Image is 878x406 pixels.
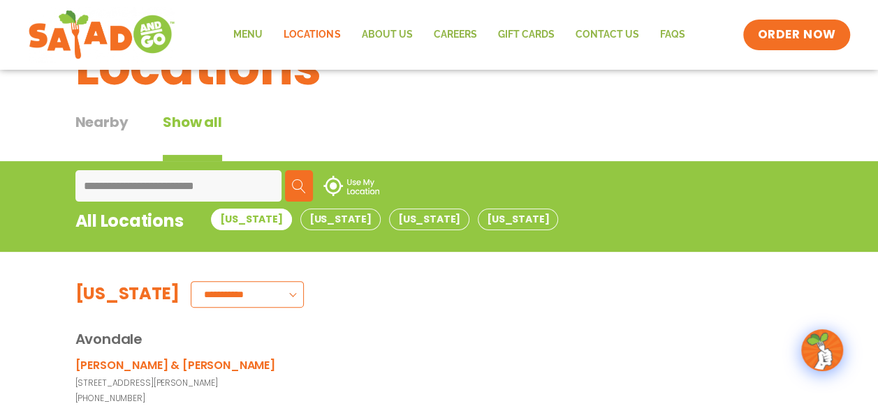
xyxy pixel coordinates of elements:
[564,19,649,51] a: Contact Us
[75,392,307,405] a: [PHONE_NUMBER]
[300,209,381,230] button: [US_STATE]
[273,19,351,51] a: Locations
[75,209,184,243] div: All Locations
[163,112,221,161] button: Show all
[803,331,842,370] img: wpChatIcon
[351,19,423,51] a: About Us
[211,209,291,230] button: [US_STATE]
[423,19,487,51] a: Careers
[75,308,803,349] div: Avondale
[223,19,273,51] a: Menu
[75,112,257,161] div: Tabbed content
[292,179,306,193] img: search.svg
[478,209,558,230] button: [US_STATE]
[743,20,849,50] a: ORDER NOW
[223,19,695,51] nav: Menu
[28,7,175,63] img: new-SAG-logo-768×292
[75,112,129,161] div: Nearby
[75,281,180,308] div: [US_STATE]
[75,356,307,389] a: [PERSON_NAME] & [PERSON_NAME][STREET_ADDRESS][PERSON_NAME]
[649,19,695,51] a: FAQs
[323,176,379,195] img: use-location.svg
[389,209,469,230] button: [US_STATE]
[75,377,307,389] p: [STREET_ADDRESS][PERSON_NAME]
[487,19,564,51] a: GIFT CARDS
[757,27,835,43] span: ORDER NOW
[75,356,275,374] h3: [PERSON_NAME] & [PERSON_NAME]
[211,209,566,243] div: Tabbed content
